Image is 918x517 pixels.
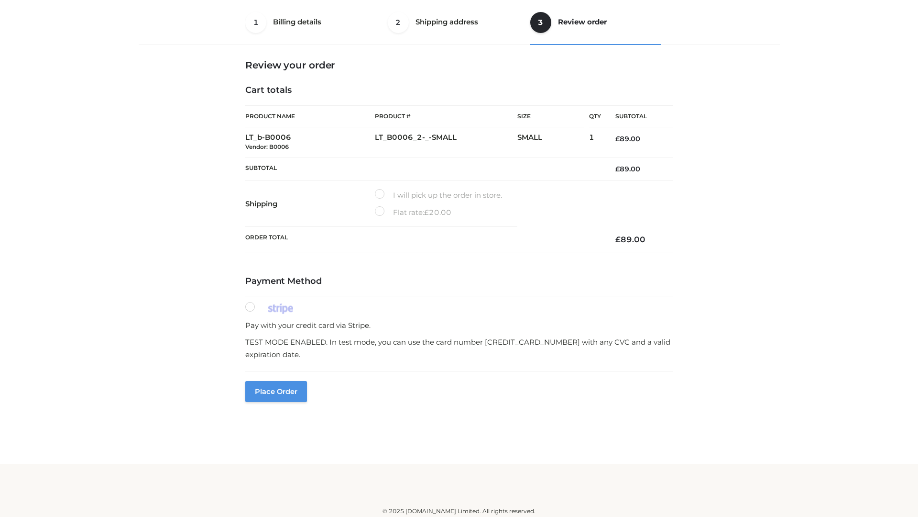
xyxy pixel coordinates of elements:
h4: Payment Method [245,276,673,287]
p: TEST MODE ENABLED. In test mode, you can use the card number [CREDIT_CARD_NUMBER] with any CVC an... [245,336,673,360]
p: Pay with your credit card via Stripe. [245,319,673,332]
bdi: 89.00 [615,165,640,173]
th: Product # [375,105,517,127]
th: Size [517,106,584,127]
label: I will pick up the order in store. [375,189,502,202]
td: LT_b-B0006 [245,127,375,157]
td: 1 [589,127,601,157]
td: SMALL [517,127,589,157]
h3: Review your order [245,59,673,71]
small: Vendor: B0006 [245,143,289,150]
span: £ [615,165,620,173]
bdi: 20.00 [424,208,451,217]
th: Qty [589,105,601,127]
td: LT_B0006_2-_-SMALL [375,127,517,157]
th: Product Name [245,105,375,127]
label: Flat rate: [375,206,451,219]
h4: Cart totals [245,85,673,96]
span: £ [424,208,429,217]
th: Order Total [245,227,601,252]
bdi: 89.00 [615,235,645,244]
th: Subtotal [245,157,601,180]
th: Subtotal [601,106,673,127]
span: £ [615,135,620,143]
th: Shipping [245,181,375,227]
bdi: 89.00 [615,135,640,143]
span: £ [615,235,621,244]
div: © 2025 [DOMAIN_NAME] Limited. All rights reserved. [142,506,776,516]
button: Place order [245,381,307,402]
